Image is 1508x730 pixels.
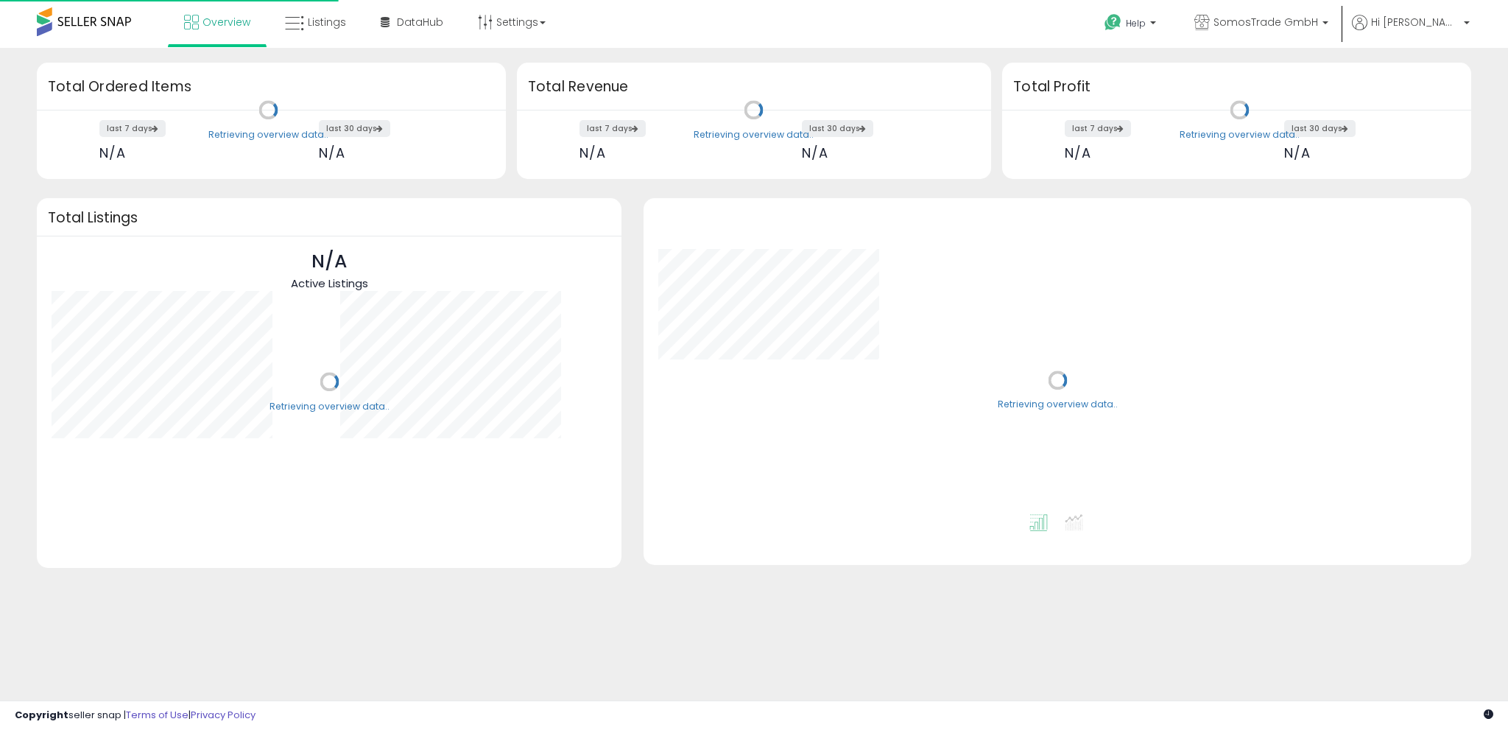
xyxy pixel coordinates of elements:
[202,15,250,29] span: Overview
[1371,15,1459,29] span: Hi [PERSON_NAME]
[1213,15,1318,29] span: SomosTrade GmbH
[1180,128,1300,141] div: Retrieving overview data..
[1352,15,1470,48] a: Hi [PERSON_NAME]
[308,15,346,29] span: Listings
[269,400,390,413] div: Retrieving overview data..
[1104,13,1122,32] i: Get Help
[1126,17,1146,29] span: Help
[397,15,443,29] span: DataHub
[694,128,814,141] div: Retrieving overview data..
[998,399,1118,412] div: Retrieving overview data..
[1093,2,1171,48] a: Help
[208,128,328,141] div: Retrieving overview data..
